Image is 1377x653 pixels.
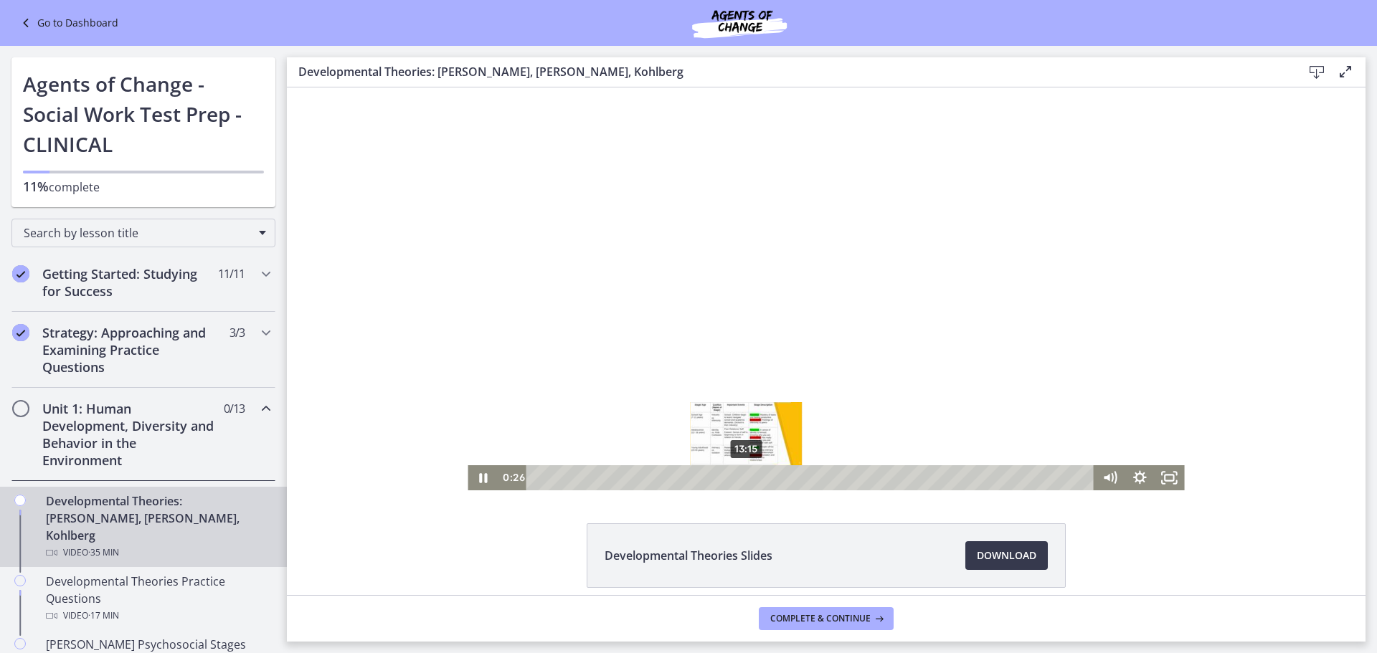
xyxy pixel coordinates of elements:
[965,541,1048,570] a: Download
[653,6,825,40] img: Agents of Change
[46,544,270,561] div: Video
[759,607,894,630] button: Complete & continue
[808,378,838,403] button: Mute
[218,265,245,282] span: 11 / 11
[46,607,270,624] div: Video
[23,178,49,195] span: 11%
[770,613,871,624] span: Complete & continue
[11,219,275,247] div: Search by lesson title
[17,14,118,32] a: Go to Dashboard
[23,178,264,196] p: complete
[224,400,245,417] span: 0 / 13
[24,225,252,241] span: Search by lesson title
[12,265,29,282] i: Completed
[88,544,119,561] span: · 35 min
[88,607,119,624] span: · 17 min
[46,573,270,624] div: Developmental Theories Practice Questions
[23,69,264,159] h1: Agents of Change - Social Work Test Prep - CLINICAL
[42,324,217,376] h2: Strategy: Approaching and Examining Practice Questions
[42,400,217,469] h2: Unit 1: Human Development, Diversity and Behavior in the Environment
[229,324,245,341] span: 3 / 3
[46,492,270,561] div: Developmental Theories: [PERSON_NAME], [PERSON_NAME], Kohlberg
[287,87,1366,490] iframe: To enrich screen reader interactions, please activate Accessibility in Grammarly extension settings
[868,378,898,403] button: Fullscreen
[42,265,217,300] h2: Getting Started: Studying for Success
[298,63,1279,80] h3: Developmental Theories: [PERSON_NAME], [PERSON_NAME], Kohlberg
[12,324,29,341] i: Completed
[838,378,868,403] button: Show settings menu
[977,547,1036,564] span: Download
[605,547,772,564] span: Developmental Theories Slides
